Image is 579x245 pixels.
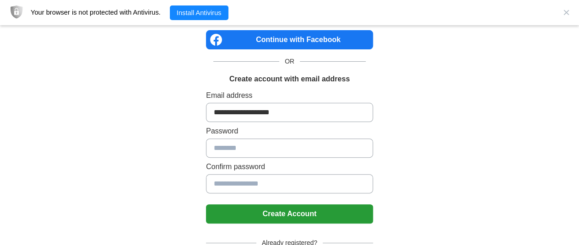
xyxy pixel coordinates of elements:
[206,126,373,137] label: Password
[229,74,350,85] h1: Create account with email address
[206,204,373,224] button: Create Account
[279,57,300,66] span: OR
[206,161,373,172] label: Confirm password
[206,30,373,49] a: Continue with Facebook
[206,90,373,101] label: Email address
